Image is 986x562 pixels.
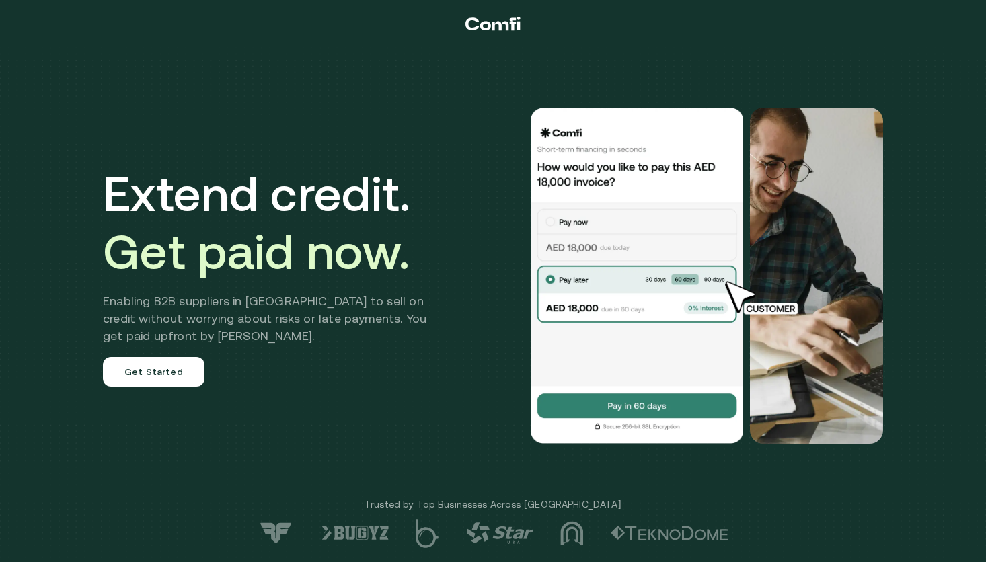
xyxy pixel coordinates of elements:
[103,165,447,280] h1: Extend credit.
[529,108,745,444] img: Would you like to pay this AED 18,000.00 invoice?
[103,357,204,387] a: Get Started
[321,526,389,540] img: logo-6
[103,224,410,279] span: Get paid now.
[103,292,447,345] h2: Enabling B2B suppliers in [GEOGRAPHIC_DATA] to sell on credit without worrying about risks or lat...
[465,3,521,44] a: Return to the top of the Comfi home page
[416,519,439,548] img: logo-5
[611,526,728,540] img: logo-2
[715,279,813,317] img: cursor
[750,108,883,444] img: Would you like to pay this AED 18,000.00 invoice?
[466,522,533,544] img: logo-4
[560,521,584,545] img: logo-3
[258,522,295,545] img: logo-7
